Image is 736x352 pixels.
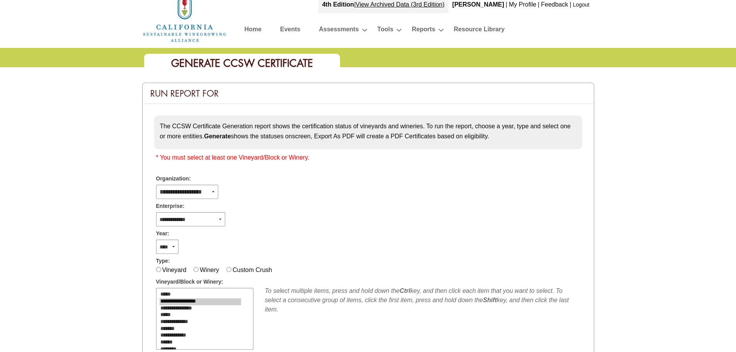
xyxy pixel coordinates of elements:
label: Vineyard [162,267,187,273]
strong: Generate [204,133,231,139]
span: Vineyard/Block or Winery: [156,278,223,286]
span: Generate CCSW Certificate [171,56,313,70]
a: My Profile [509,1,536,8]
span: Type: [156,257,170,265]
span: Organization: [156,175,191,183]
label: Custom Crush [233,267,272,273]
b: Shift [483,297,497,303]
span: * You must select at least one Vineyard/Block or Winery. [156,154,309,161]
span: Year: [156,230,169,238]
a: Home [142,15,227,21]
a: Feedback [541,1,568,8]
a: Tools [377,24,393,37]
a: Assessments [319,24,359,37]
a: Logout [573,2,590,8]
span: Enterprise: [156,202,185,210]
b: [PERSON_NAME] [452,1,504,8]
strong: 4th Edition [322,1,354,8]
div: Run Report For [143,83,594,104]
a: Home [245,24,262,37]
p: The CCSW Certificate Generation report shows the certification status of vineyards and wineries. ... [160,121,576,141]
a: Resource Library [454,24,505,37]
label: Winery [200,267,219,273]
div: To select multiple items, press and hold down the key, and then click each item that you want to ... [265,286,580,314]
b: Ctrl [399,287,410,294]
a: Events [280,24,300,37]
a: Reports [412,24,435,37]
a: View Archived Data (3rd Edition) [356,1,445,8]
